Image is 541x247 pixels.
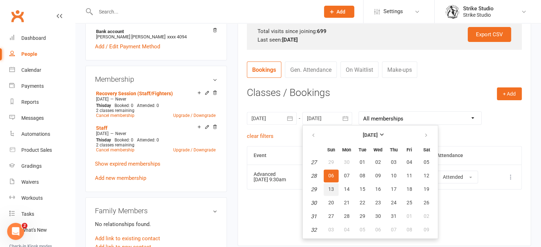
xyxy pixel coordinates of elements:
span: 13 [328,186,334,192]
span: 02 [375,159,381,165]
div: Payments [21,83,44,89]
span: 29 [328,159,334,165]
a: Reports [9,94,75,110]
button: 25 [402,197,417,209]
div: Automations [21,131,50,137]
span: 30 [375,213,381,219]
button: 11 [402,170,417,182]
div: Total visits since joining: [258,27,511,36]
em: 29 [311,186,317,193]
small: Monday [342,147,351,152]
span: 28 [344,213,350,219]
span: 24 [391,200,397,205]
th: Event [247,146,302,165]
button: 13 [324,183,339,196]
a: Export CSV [468,27,511,42]
button: 08 [355,170,370,182]
em: 28 [311,173,317,179]
span: 02 [424,213,429,219]
span: This [96,138,104,143]
span: 20 [328,200,334,205]
div: Gradings [21,163,42,169]
div: What's New [21,227,47,233]
a: Messages [9,110,75,126]
span: 04 [344,227,350,232]
span: 30 [344,159,350,165]
button: 09 [418,224,436,236]
a: Upgrade / Downgrade [173,147,216,152]
a: What's New [9,222,75,238]
span: Attended: 0 [137,138,159,143]
a: Add new membership [95,175,146,181]
a: Workouts [9,190,75,206]
span: 21 [344,200,350,205]
button: 12 [418,170,436,182]
strong: [DATE] [282,37,298,43]
button: 05 [418,156,436,169]
td: [DATE] 9:30am [247,165,302,189]
a: Waivers [9,174,75,190]
button: 07 [386,224,401,236]
span: 01 [407,213,412,219]
span: Never [115,131,126,136]
div: Reports [21,99,39,105]
em: 27 [311,159,317,166]
button: 24 [386,197,401,209]
button: 31 [386,210,401,223]
a: Add link to existing contact [95,234,160,243]
h3: Classes / Bookings [247,87,522,98]
span: 08 [407,227,412,232]
span: 04 [407,159,412,165]
span: [DATE] [96,131,108,136]
span: [DATE] [96,97,108,102]
span: 17 [391,186,397,192]
h3: Family Members [95,207,217,215]
span: Booked: 0 [115,138,133,143]
button: 02 [418,210,436,223]
span: 11 [407,173,412,178]
div: Product Sales [21,147,52,153]
button: 28 [339,210,354,223]
button: + Add [497,87,522,100]
button: 30 [339,156,354,169]
img: thumb_image1723780799.png [445,5,460,19]
button: 29 [324,156,339,169]
small: Tuesday [359,147,366,152]
a: Clubworx [9,7,26,25]
button: 06 [324,170,339,182]
button: 21 [339,197,354,209]
div: Waivers [21,179,39,185]
a: Calendar [9,62,75,78]
span: 23 [375,200,381,205]
h3: Membership [95,75,217,83]
div: Workouts [21,195,43,201]
a: Upgrade / Downgrade [173,113,216,118]
em: 32 [311,227,317,233]
span: Attended: 0 [137,103,159,108]
button: Attended [437,171,478,183]
button: 02 [371,156,386,169]
span: 05 [424,159,429,165]
span: 18 [407,186,412,192]
div: day [94,103,113,108]
small: Saturday [423,147,430,152]
div: Strike Studio [463,5,494,12]
div: Calendar [21,67,41,73]
span: 15 [360,186,365,192]
span: 06 [375,227,381,232]
div: Dashboard [21,35,46,41]
button: 01 [402,210,417,223]
a: Payments [9,78,75,94]
div: People [21,51,37,57]
span: 09 [375,173,381,178]
button: 05 [355,224,370,236]
span: 2 classes remaining [96,143,134,147]
div: — [94,96,217,102]
span: 03 [391,159,397,165]
span: Attended [443,174,463,180]
p: No relationships found. [95,220,217,229]
button: 01 [355,156,370,169]
button: 08 [402,224,417,236]
li: [PERSON_NAME] [PERSON_NAME] [95,28,217,41]
a: Make-ups [382,61,417,78]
